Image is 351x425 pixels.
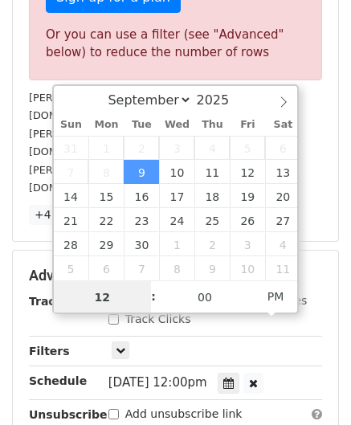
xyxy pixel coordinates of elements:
span: September 28, 2025 [54,232,89,256]
label: Track Clicks [125,311,191,328]
span: September 20, 2025 [265,184,300,208]
small: [PERSON_NAME][EMAIL_ADDRESS][US_STATE][DOMAIN_NAME] [29,92,266,122]
span: October 3, 2025 [230,232,265,256]
span: September 22, 2025 [88,208,124,232]
span: Fri [230,120,265,130]
span: September 16, 2025 [124,184,159,208]
span: September 18, 2025 [194,184,230,208]
span: September 19, 2025 [230,184,265,208]
span: October 11, 2025 [265,256,300,280]
label: Add unsubscribe link [125,406,243,423]
small: [PERSON_NAME][EMAIL_ADDRESS][PERSON_NAME][DOMAIN_NAME] [29,164,292,194]
span: October 7, 2025 [124,256,159,280]
span: September 14, 2025 [54,184,89,208]
span: September 8, 2025 [88,160,124,184]
span: September 30, 2025 [124,232,159,256]
span: Click to toggle [254,280,298,313]
span: September 15, 2025 [88,184,124,208]
span: September 3, 2025 [159,136,194,160]
span: October 5, 2025 [54,256,89,280]
span: September 6, 2025 [265,136,300,160]
span: September 17, 2025 [159,184,194,208]
span: September 29, 2025 [88,232,124,256]
small: [PERSON_NAME][EMAIL_ADDRESS][PERSON_NAME][DOMAIN_NAME] [29,128,292,158]
span: September 1, 2025 [88,136,124,160]
span: September 26, 2025 [230,208,265,232]
span: September 12, 2025 [230,160,265,184]
span: Wed [159,120,194,130]
span: October 4, 2025 [265,232,300,256]
span: Tue [124,120,159,130]
span: September 5, 2025 [230,136,265,160]
span: September 10, 2025 [159,160,194,184]
a: +47 more [29,205,96,225]
span: September 2, 2025 [124,136,159,160]
span: October 6, 2025 [88,256,124,280]
span: Sun [54,120,89,130]
span: September 9, 2025 [124,160,159,184]
span: September 13, 2025 [265,160,300,184]
span: August 31, 2025 [54,136,89,160]
span: September 23, 2025 [124,208,159,232]
strong: Filters [29,345,70,358]
strong: Schedule [29,374,87,387]
span: October 8, 2025 [159,256,194,280]
span: September 24, 2025 [159,208,194,232]
span: September 11, 2025 [194,160,230,184]
input: Minute [156,281,254,313]
input: Year [192,92,250,108]
span: September 7, 2025 [54,160,89,184]
span: September 25, 2025 [194,208,230,232]
span: October 2, 2025 [194,232,230,256]
span: October 10, 2025 [230,256,265,280]
span: October 1, 2025 [159,232,194,256]
span: October 9, 2025 [194,256,230,280]
strong: Tracking [29,295,83,308]
span: September 27, 2025 [265,208,300,232]
span: Sat [265,120,300,130]
strong: Unsubscribe [29,408,108,421]
h5: Advanced [29,267,322,284]
span: September 4, 2025 [194,136,230,160]
span: Thu [194,120,230,130]
iframe: Chat Widget [271,348,351,425]
span: : [151,280,156,313]
input: Hour [54,281,152,313]
div: Or you can use a filter (see "Advanced" below) to reduce the number of rows [46,26,305,62]
span: [DATE] 12:00pm [108,375,207,390]
span: Mon [88,120,124,130]
span: September 21, 2025 [54,208,89,232]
